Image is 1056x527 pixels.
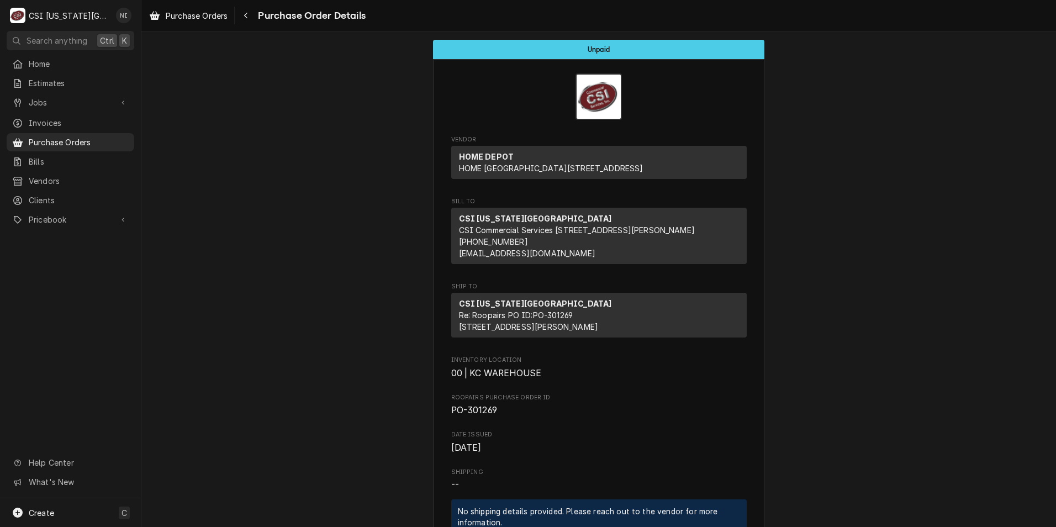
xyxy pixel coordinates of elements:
[7,454,134,472] a: Go to Help Center
[29,156,129,167] span: Bills
[451,293,747,338] div: Ship To
[10,8,25,23] div: C
[451,208,747,264] div: Bill To
[451,135,747,184] div: Purchase Order Vendor
[451,479,459,490] span: --
[459,225,695,235] span: CSI Commercial Services [STREET_ADDRESS][PERSON_NAME]
[459,214,612,223] strong: CSI [US_STATE][GEOGRAPHIC_DATA]
[7,152,134,171] a: Bills
[29,508,54,518] span: Create
[451,430,747,439] span: Date Issued
[29,476,128,488] span: What's New
[459,310,573,320] span: Re: Roopairs PO ID: PO-301269
[451,146,747,179] div: Vendor
[166,10,228,22] span: Purchase Orders
[451,197,747,206] span: Bill To
[116,8,131,23] div: Nate Ingram's Avatar
[29,10,110,22] div: CSI [US_STATE][GEOGRAPHIC_DATA]
[451,393,747,402] span: Roopairs Purchase Order ID
[451,293,747,342] div: Ship To
[451,430,747,454] div: Date Issued
[451,135,747,144] span: Vendor
[451,405,497,415] span: PO-301269
[451,441,747,455] span: Date Issued
[459,322,599,331] span: [STREET_ADDRESS][PERSON_NAME]
[116,8,131,23] div: NI
[451,208,747,268] div: Bill To
[459,152,514,161] strong: HOME DEPOT
[255,8,366,23] span: Purchase Order Details
[459,164,643,173] span: HOME [GEOGRAPHIC_DATA][STREET_ADDRESS]
[451,368,542,378] span: 00 | KC WAREHOUSE
[100,35,114,46] span: Ctrl
[7,191,134,209] a: Clients
[459,237,528,246] a: [PHONE_NUMBER]
[451,393,747,417] div: Roopairs Purchase Order ID
[7,55,134,73] a: Home
[7,133,134,151] a: Purchase Orders
[29,97,112,108] span: Jobs
[7,172,134,190] a: Vendors
[451,197,747,269] div: Purchase Order Bill To
[451,404,747,417] span: Roopairs Purchase Order ID
[451,367,747,380] span: Inventory Location
[122,507,127,519] span: C
[27,35,87,46] span: Search anything
[29,136,129,148] span: Purchase Orders
[122,35,127,46] span: K
[7,473,134,491] a: Go to What's New
[451,442,482,453] span: [DATE]
[29,175,129,187] span: Vendors
[29,77,129,89] span: Estimates
[451,146,747,183] div: Vendor
[451,356,747,380] div: Inventory Location
[7,74,134,92] a: Estimates
[10,8,25,23] div: CSI Kansas City's Avatar
[459,299,612,308] strong: CSI [US_STATE][GEOGRAPHIC_DATA]
[451,356,747,365] span: Inventory Location
[451,282,747,342] div: Purchase Order Ship To
[7,114,134,132] a: Invoices
[575,73,622,120] img: Logo
[145,7,232,25] a: Purchase Orders
[7,93,134,112] a: Go to Jobs
[588,46,610,53] span: Unpaid
[29,117,129,129] span: Invoices
[7,31,134,50] button: Search anythingCtrlK
[459,249,595,258] a: [EMAIL_ADDRESS][DOMAIN_NAME]
[237,7,255,24] button: Navigate back
[433,40,764,59] div: Status
[29,214,112,225] span: Pricebook
[29,194,129,206] span: Clients
[7,210,134,229] a: Go to Pricebook
[29,457,128,468] span: Help Center
[29,58,129,70] span: Home
[451,468,747,477] span: Shipping
[451,282,747,291] span: Ship To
